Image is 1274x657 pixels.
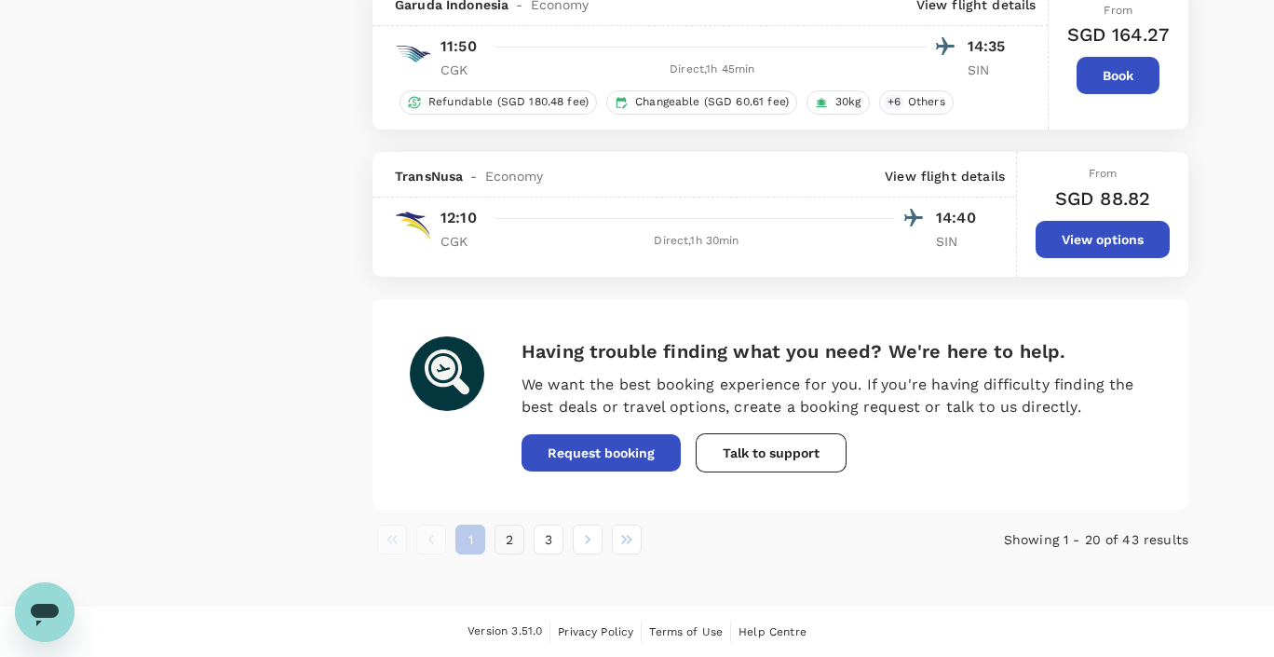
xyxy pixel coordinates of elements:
span: + 6 [884,94,904,110]
p: We want the best booking experience for you. If you're having difficulty finding the best deals o... [522,374,1151,418]
p: 11:50 [440,35,477,58]
div: Changeable (SGD 60.61 fee) [606,90,797,115]
a: Help Centre [739,622,806,642]
div: Refundable (SGD 180.48 fee) [400,90,597,115]
a: Privacy Policy [558,622,633,642]
h6: SGD 88.82 [1055,184,1150,213]
span: Privacy Policy [558,625,633,638]
div: 30kg [806,90,870,115]
span: Changeable (SGD 60.61 fee) [628,94,796,110]
iframe: Button to launch messaging window [15,582,75,642]
p: 14:35 [968,35,1014,58]
span: From [1104,4,1132,17]
p: CGK [440,61,487,79]
button: Request booking [522,434,681,472]
nav: pagination navigation [373,525,916,554]
span: Others [901,94,953,110]
p: SIN [968,61,1014,79]
button: Go to page 2 [495,525,524,554]
img: 8B [395,207,432,244]
button: Book [1077,57,1159,94]
span: - [463,167,484,185]
h6: SGD 164.27 [1067,20,1171,49]
p: Showing 1 - 20 of 43 results [916,530,1188,549]
span: From [1089,167,1118,180]
button: Talk to support [696,433,847,472]
a: Terms of Use [649,622,723,642]
p: CGK [440,232,487,251]
button: Go to next page [573,525,603,554]
p: SIN [936,232,983,251]
span: 30kg [828,94,869,110]
span: Economy [485,167,544,185]
span: Version 3.51.0 [468,623,542,641]
p: 14:40 [936,207,983,229]
div: Direct , 1h 30min [498,232,895,251]
span: Refundable (SGD 180.48 fee) [421,94,596,110]
h6: Having trouble finding what you need? We're here to help. [522,336,1151,366]
p: View flight details [885,167,1005,185]
button: Go to last page [612,525,642,554]
span: TransNusa [395,167,463,185]
button: Go to page 3 [534,525,563,554]
button: View options [1036,221,1170,258]
div: Direct , 1h 45min [498,61,927,79]
span: Help Centre [739,625,806,638]
p: 12:10 [440,207,477,229]
div: +6Others [879,90,954,115]
img: GA [395,35,432,73]
button: page 1 [455,525,485,554]
span: Terms of Use [649,625,723,638]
